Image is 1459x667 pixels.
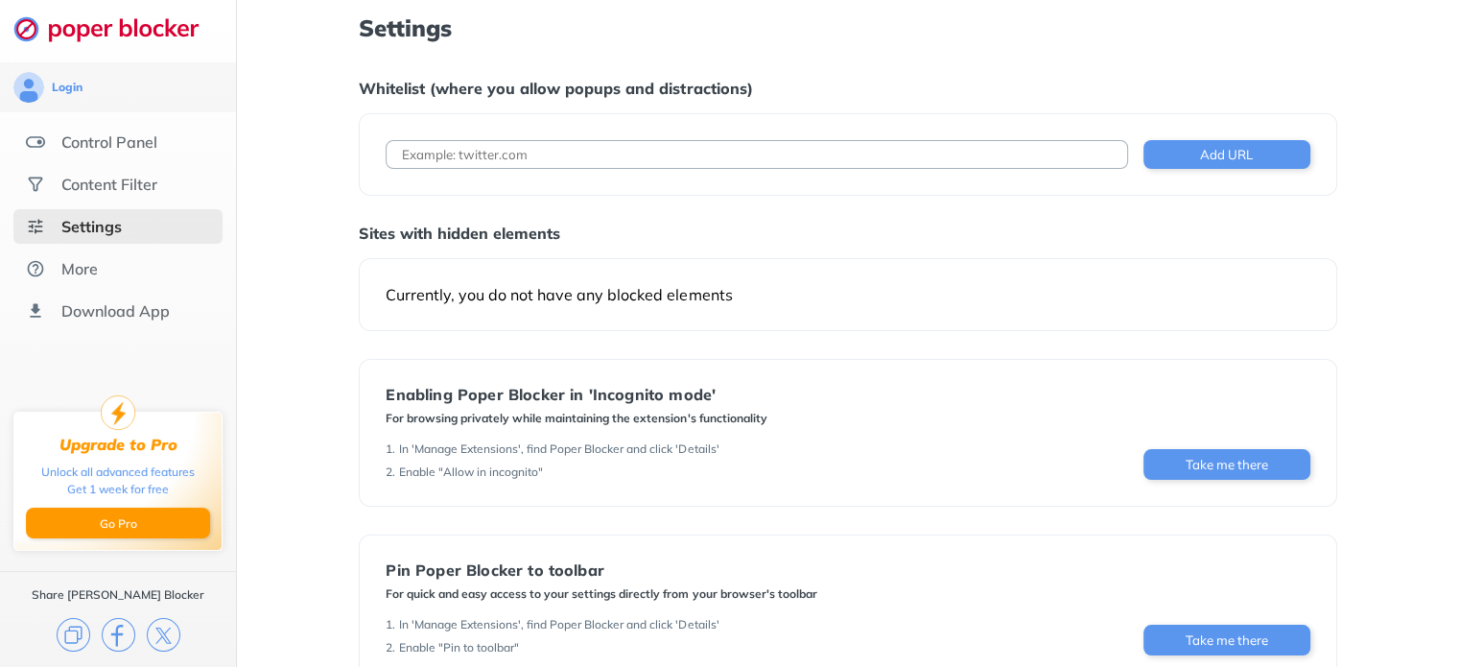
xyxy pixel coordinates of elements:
[26,508,210,538] button: Go Pro
[359,15,1336,40] h1: Settings
[386,411,766,426] div: For browsing privately while maintaining the extension's functionality
[61,301,170,321] div: Download App
[67,481,169,498] div: Get 1 week for free
[32,587,204,603] div: Share [PERSON_NAME] Blocker
[386,640,395,655] div: 2 .
[386,386,766,403] div: Enabling Poper Blocker in 'Incognito mode'
[386,561,816,579] div: Pin Poper Blocker to toolbar
[61,175,157,194] div: Content Filter
[61,217,122,236] div: Settings
[13,72,44,103] img: avatar.svg
[1143,140,1310,169] button: Add URL
[26,301,45,321] img: download-app.svg
[102,618,135,652] img: facebook.svg
[26,259,45,278] img: about.svg
[386,586,816,602] div: For quick and easy access to your settings directly from your browser's toolbar
[386,285,1309,304] div: Currently, you do not have any blocked elements
[147,618,180,652] img: x.svg
[59,436,177,454] div: Upgrade to Pro
[399,640,519,655] div: Enable "Pin to toolbar"
[57,618,90,652] img: copy.svg
[41,464,195,481] div: Unlock all advanced features
[13,15,220,42] img: logo-webpage.svg
[52,80,82,95] div: Login
[26,175,45,194] img: social.svg
[399,465,543,480] div: Enable "Allow in incognito"
[386,465,395,480] div: 2 .
[399,441,718,457] div: In 'Manage Extensions', find Poper Blocker and click 'Details'
[26,132,45,152] img: features.svg
[399,617,718,632] div: In 'Manage Extensions', find Poper Blocker and click 'Details'
[1143,449,1310,480] button: Take me there
[386,140,1127,169] input: Example: twitter.com
[359,79,1336,98] div: Whitelist (where you allow popups and distractions)
[359,224,1336,243] div: Sites with hidden elements
[386,441,395,457] div: 1 .
[101,395,135,430] img: upgrade-to-pro.svg
[386,617,395,632] div: 1 .
[1143,625,1310,655] button: Take me there
[61,259,98,278] div: More
[26,217,45,236] img: settings-selected.svg
[61,132,157,152] div: Control Panel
